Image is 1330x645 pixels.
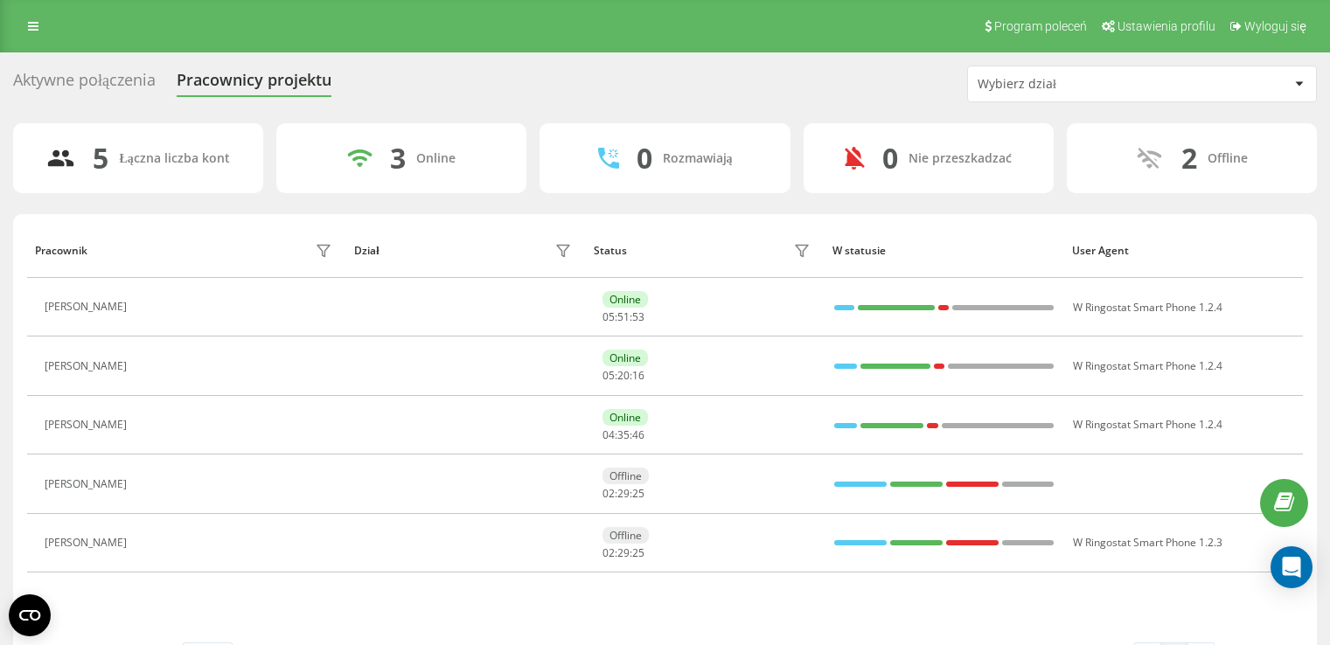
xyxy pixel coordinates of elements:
[1073,417,1222,432] span: W Ringostat Smart Phone 1.2.4
[832,245,1055,257] div: W statusie
[632,427,644,442] span: 46
[602,468,649,484] div: Offline
[9,594,51,636] button: Open CMP widget
[1072,245,1295,257] div: User Agent
[93,142,108,175] div: 5
[45,537,131,549] div: [PERSON_NAME]
[594,245,627,257] div: Status
[882,142,898,175] div: 0
[416,151,456,166] div: Online
[13,71,156,98] div: Aktywne połączenia
[617,427,630,442] span: 35
[602,350,648,366] div: Online
[602,429,644,441] div: : :
[119,151,229,166] div: Łączna liczba kont
[602,291,648,308] div: Online
[602,488,644,500] div: : :
[602,368,615,383] span: 05
[602,527,649,544] div: Offline
[617,309,630,324] span: 51
[602,370,644,382] div: : :
[177,71,331,98] div: Pracownicy projektu
[45,301,131,313] div: [PERSON_NAME]
[354,245,379,257] div: Dział
[632,368,644,383] span: 16
[1271,546,1313,588] div: Open Intercom Messenger
[994,19,1087,33] span: Program poleceń
[978,77,1187,92] div: Wybierz dział
[602,409,648,426] div: Online
[602,309,615,324] span: 05
[1073,358,1222,373] span: W Ringostat Smart Phone 1.2.4
[45,419,131,431] div: [PERSON_NAME]
[45,478,131,490] div: [PERSON_NAME]
[663,151,733,166] div: Rozmawiają
[1073,300,1222,315] span: W Ringostat Smart Phone 1.2.4
[602,547,644,559] div: : :
[45,360,131,372] div: [PERSON_NAME]
[632,309,644,324] span: 53
[637,142,652,175] div: 0
[390,142,406,175] div: 3
[617,486,630,501] span: 29
[35,245,87,257] div: Pracownik
[617,368,630,383] span: 20
[909,151,1012,166] div: Nie przeszkadzać
[602,427,615,442] span: 04
[632,545,644,560] span: 25
[1208,151,1248,166] div: Offline
[1073,535,1222,550] span: W Ringostat Smart Phone 1.2.3
[1181,142,1197,175] div: 2
[602,486,615,501] span: 02
[1244,19,1306,33] span: Wyloguj się
[617,545,630,560] span: 29
[602,311,644,323] div: : :
[1118,19,1215,33] span: Ustawienia profilu
[602,545,615,560] span: 02
[632,486,644,501] span: 25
